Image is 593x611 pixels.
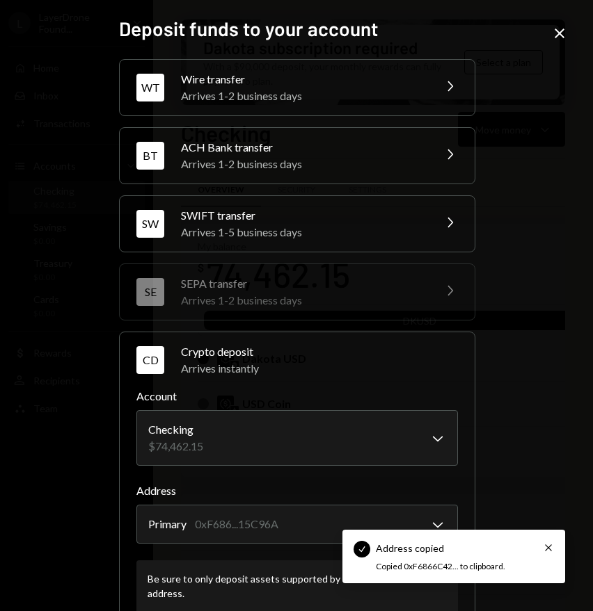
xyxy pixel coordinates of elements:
div: Be sure to only deposit assets supported by the network to this address. [148,571,447,601]
div: SWIFT transfer [181,207,425,224]
div: Arrives 1-2 business days [181,88,425,104]
div: Copied 0xF6866C42... to clipboard. [376,561,523,573]
label: Address [136,482,458,499]
div: 0xF686...15C96A [195,516,278,532]
div: Arrives 1-2 business days [181,292,425,309]
button: BTACH Bank transferArrives 1-2 business days [120,128,475,184]
button: Account [136,410,458,466]
div: SE [136,278,164,306]
label: Account [136,388,458,405]
div: Arrives 1-2 business days [181,156,425,172]
button: Address [136,505,458,544]
div: Arrives 1-5 business days [181,224,425,241]
div: Crypto deposit [181,343,458,360]
div: BT [136,142,164,170]
div: WT [136,74,164,101]
div: ACH Bank transfer [181,139,425,156]
button: WTWire transferArrives 1-2 business days [120,60,475,115]
div: CD [136,346,164,374]
button: CDCrypto depositArrives instantly [120,332,475,388]
div: SW [136,210,164,238]
div: Arrives instantly [181,360,458,377]
button: SWSWIFT transferArrives 1-5 business days [120,196,475,252]
div: Address copied [376,541,444,555]
div: SEPA transfer [181,275,425,292]
h2: Deposit funds to your account [119,15,474,42]
div: Wire transfer [181,71,425,88]
button: SESEPA transferArrives 1-2 business days [120,264,475,320]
